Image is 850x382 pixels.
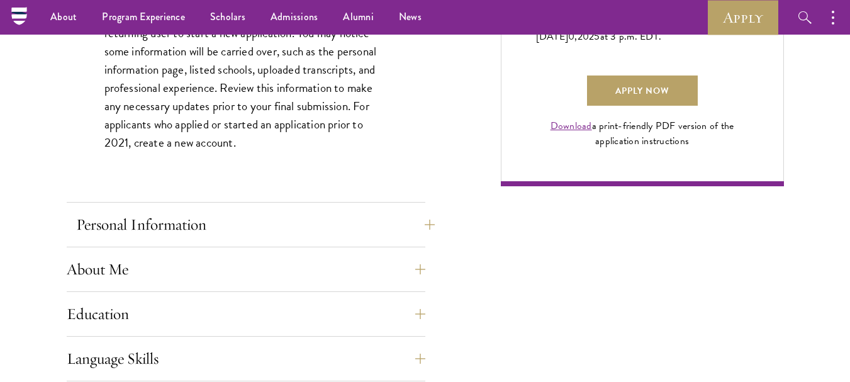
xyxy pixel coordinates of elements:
div: a print-friendly PDF version of the application instructions [536,118,749,149]
span: 0 [568,29,574,44]
span: 5 [594,29,600,44]
button: Personal Information [76,210,435,240]
span: at 3 p.m. EDT. [600,29,662,44]
button: Language Skills [67,344,425,374]
a: Apply Now [587,76,698,106]
span: 202 [578,29,595,44]
button: Education [67,299,425,329]
a: Download [551,118,592,133]
span: , [574,29,577,44]
p: If you created an account in [DATE] or later, login as a returning user to start a new applicatio... [104,6,388,152]
button: About Me [67,254,425,284]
